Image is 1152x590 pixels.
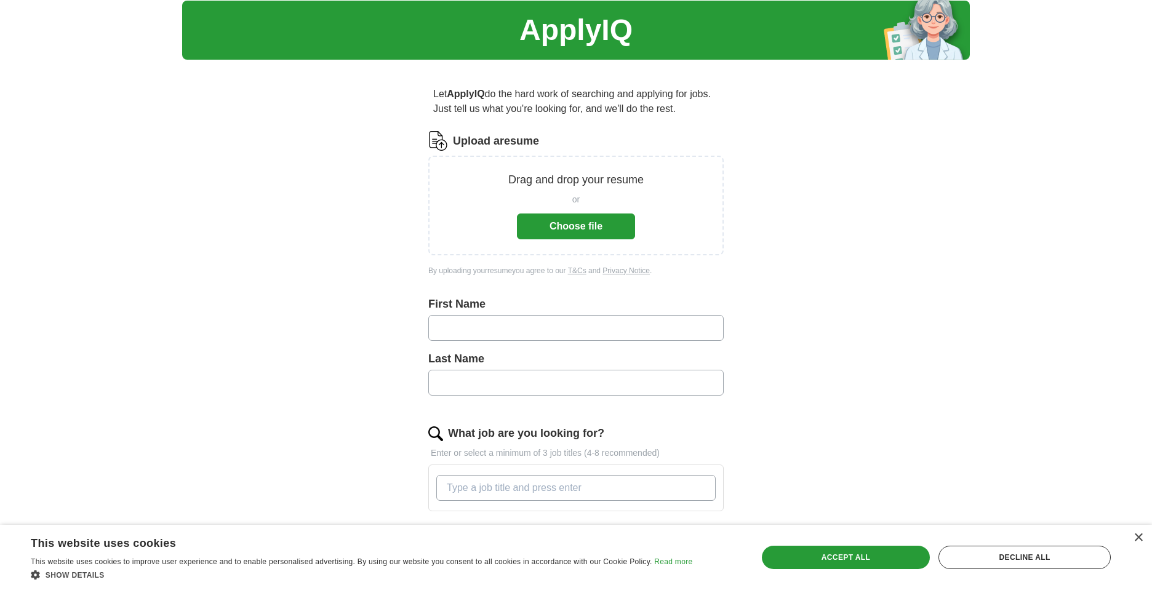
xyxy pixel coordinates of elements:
[602,266,650,275] a: Privacy Notice
[46,571,105,580] span: Show details
[517,213,635,239] button: Choose file
[448,425,604,442] label: What job are you looking for?
[428,131,448,151] img: CV Icon
[428,426,443,441] img: search.png
[508,172,644,188] p: Drag and drop your resume
[447,89,484,99] strong: ApplyIQ
[31,532,662,551] div: This website uses cookies
[654,557,692,566] a: Read more, opens a new window
[1134,533,1143,543] div: Close
[428,82,724,121] p: Let do the hard work of searching and applying for jobs. Just tell us what you're looking for, an...
[31,557,652,566] span: This website uses cookies to improve user experience and to enable personalised advertising. By u...
[572,193,580,206] span: or
[428,296,724,313] label: First Name
[428,447,724,460] p: Enter or select a minimum of 3 job titles (4-8 recommended)
[428,351,724,367] label: Last Name
[453,133,539,149] label: Upload a resume
[568,266,586,275] a: T&Cs
[762,546,930,569] div: Accept all
[31,568,692,581] div: Show details
[428,265,724,276] div: By uploading your resume you agree to our and .
[938,546,1111,569] div: Decline all
[519,8,633,52] h1: ApplyIQ
[436,475,716,501] input: Type a job title and press enter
